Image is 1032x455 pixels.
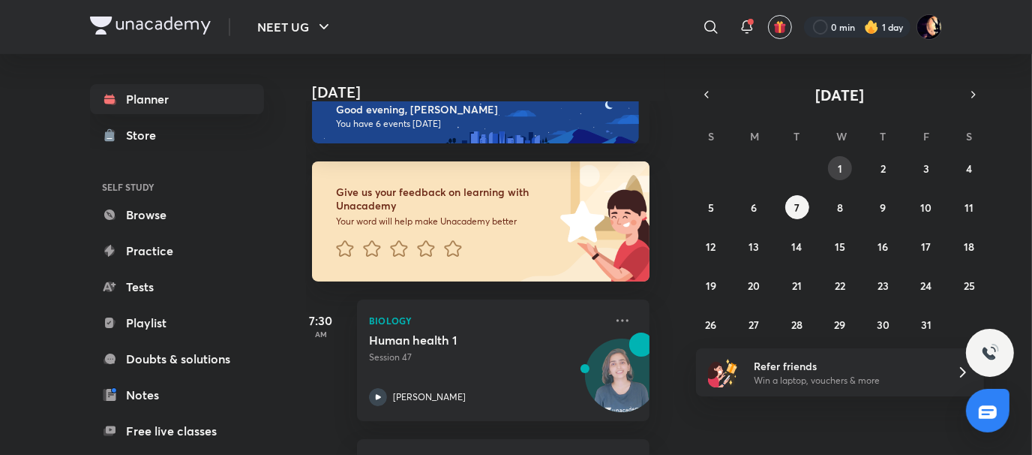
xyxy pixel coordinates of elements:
button: October 24, 2025 [914,273,938,297]
abbr: Monday [750,129,759,143]
button: October 11, 2025 [957,195,981,219]
button: October 15, 2025 [828,234,852,258]
button: October 8, 2025 [828,195,852,219]
img: referral [708,357,738,387]
p: Biology [369,312,604,330]
button: October 17, 2025 [914,234,938,258]
button: October 13, 2025 [742,234,766,258]
abbr: October 22, 2025 [835,279,845,293]
abbr: October 20, 2025 [748,279,760,293]
abbr: October 10, 2025 [920,200,931,215]
abbr: October 31, 2025 [921,318,931,332]
abbr: October 19, 2025 [706,279,716,293]
abbr: October 30, 2025 [877,318,889,332]
button: October 16, 2025 [871,234,895,258]
abbr: October 25, 2025 [964,279,975,293]
abbr: October 15, 2025 [835,240,845,254]
p: AM [291,330,351,339]
abbr: October 11, 2025 [964,200,973,215]
button: October 30, 2025 [871,312,895,336]
button: October 1, 2025 [828,156,852,180]
h6: Give us your feedback on learning with Unacademy [336,185,555,212]
img: Mayank Singh [916,14,942,40]
button: October 27, 2025 [742,312,766,336]
img: feedback_image [509,161,649,282]
button: October 12, 2025 [699,234,723,258]
h6: SELF STUDY [90,174,264,200]
button: October 5, 2025 [699,195,723,219]
abbr: October 21, 2025 [792,279,802,293]
button: October 21, 2025 [785,273,809,297]
button: October 6, 2025 [742,195,766,219]
abbr: Wednesday [836,129,847,143]
img: Avatar [586,347,658,419]
abbr: October 23, 2025 [877,279,889,293]
abbr: October 13, 2025 [748,240,759,254]
button: October 2, 2025 [871,156,895,180]
abbr: October 26, 2025 [705,318,716,332]
img: avatar [773,20,787,34]
img: ttu [981,344,999,362]
abbr: Saturday [966,129,972,143]
h5: Human health 1 [369,333,556,348]
button: October 29, 2025 [828,312,852,336]
a: Planner [90,84,264,114]
button: October 19, 2025 [699,273,723,297]
p: Win a laptop, vouchers & more [754,374,938,387]
h4: [DATE] [312,83,664,101]
abbr: October 14, 2025 [792,240,802,254]
button: October 7, 2025 [785,195,809,219]
button: October 26, 2025 [699,312,723,336]
h5: 7:30 [291,312,351,330]
a: Store [90,120,264,150]
abbr: October 16, 2025 [877,240,888,254]
abbr: Sunday [708,129,714,143]
span: [DATE] [816,85,865,105]
h6: Good evening, [PERSON_NAME] [336,103,625,116]
abbr: October 12, 2025 [706,240,715,254]
a: Browse [90,200,264,230]
a: Notes [90,380,264,410]
button: October 23, 2025 [871,273,895,297]
button: October 20, 2025 [742,273,766,297]
button: October 4, 2025 [957,156,981,180]
p: You have 6 events [DATE] [336,118,625,130]
button: [DATE] [717,84,963,105]
abbr: October 27, 2025 [748,318,759,332]
div: Store [126,126,165,144]
abbr: October 24, 2025 [920,279,931,293]
p: Your word will help make Unacademy better [336,215,555,227]
button: October 31, 2025 [914,312,938,336]
abbr: October 29, 2025 [834,318,845,332]
abbr: October 4, 2025 [966,161,972,176]
button: October 14, 2025 [785,234,809,258]
abbr: Tuesday [794,129,800,143]
a: Free live classes [90,416,264,446]
abbr: October 3, 2025 [923,161,929,176]
abbr: October 18, 2025 [964,240,974,254]
abbr: October 6, 2025 [751,200,757,215]
button: October 9, 2025 [871,195,895,219]
button: avatar [768,15,792,39]
p: [PERSON_NAME] [393,390,466,404]
a: Tests [90,272,264,302]
button: October 3, 2025 [914,156,938,180]
abbr: October 7, 2025 [794,200,799,215]
abbr: October 28, 2025 [791,318,802,332]
abbr: October 8, 2025 [837,200,843,215]
button: October 28, 2025 [785,312,809,336]
h6: Refer friends [754,358,938,374]
button: October 10, 2025 [914,195,938,219]
abbr: Thursday [880,129,886,143]
button: October 22, 2025 [828,273,852,297]
abbr: October 1, 2025 [838,161,842,176]
a: Doubts & solutions [90,344,264,374]
a: Company Logo [90,17,211,38]
abbr: October 5, 2025 [708,200,714,215]
img: evening [312,89,639,143]
button: NEET UG [248,12,342,42]
img: Company Logo [90,17,211,35]
a: Practice [90,236,264,266]
img: streak [864,20,879,35]
abbr: October 17, 2025 [921,240,931,254]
